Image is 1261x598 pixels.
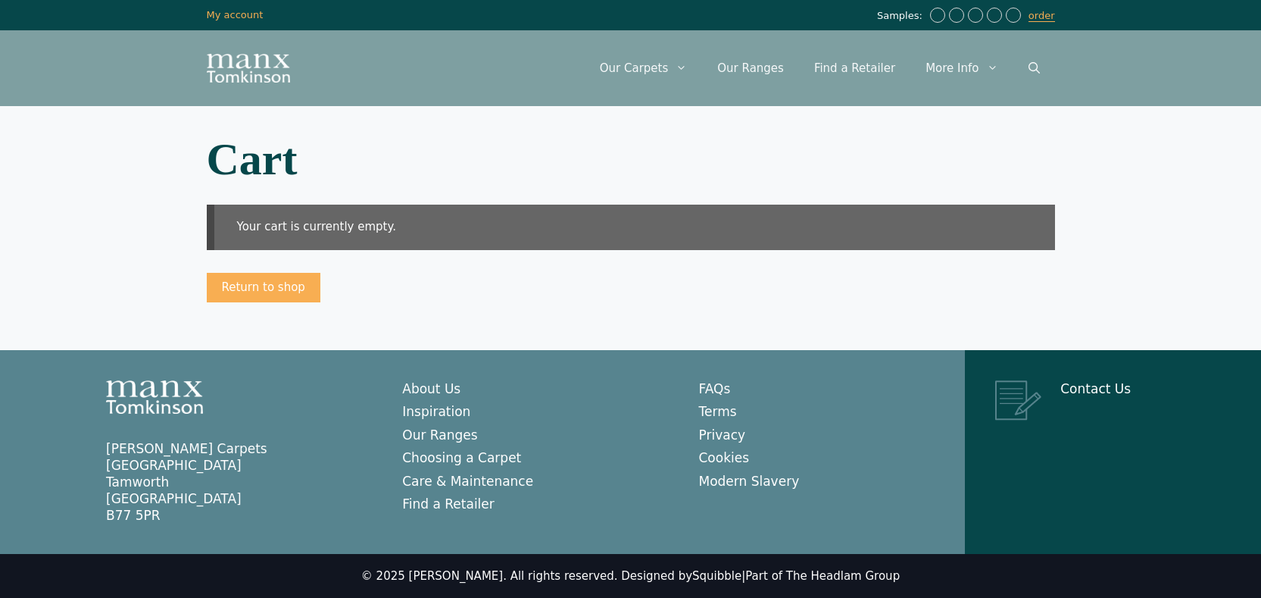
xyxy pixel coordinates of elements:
img: Manx Tomkinson Logo [106,380,203,414]
div: © 2025 [PERSON_NAME]. All rights reserved. Designed by | [361,569,900,584]
a: Open Search Bar [1013,45,1055,91]
a: Privacy [699,427,746,443]
a: About Us [402,381,460,396]
a: Care & Maintenance [402,474,533,489]
a: Return to shop [207,273,320,303]
a: FAQs [699,381,731,396]
a: Choosing a Carpet [402,450,521,465]
a: Squibble [692,569,741,583]
a: Inspiration [402,404,470,419]
a: Cookies [699,450,750,465]
a: Contact Us [1060,381,1131,396]
a: Our Carpets [585,45,703,91]
p: [PERSON_NAME] Carpets [GEOGRAPHIC_DATA] Tamworth [GEOGRAPHIC_DATA] B77 5PR [106,440,372,524]
a: Find a Retailer [402,496,495,512]
a: Modern Slavery [699,474,800,489]
a: order [1028,10,1055,22]
a: My account [207,9,264,20]
a: Terms [699,404,737,419]
span: Samples: [877,10,926,23]
a: Find a Retailer [799,45,910,91]
a: Part of The Headlam Group [745,569,900,583]
a: Our Ranges [402,427,477,443]
div: Your cart is currently empty. [207,205,1055,250]
a: Our Ranges [702,45,799,91]
a: More Info [910,45,1013,91]
nav: Primary [585,45,1055,91]
h1: Cart [207,136,1055,182]
img: Manx Tomkinson [207,54,290,83]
